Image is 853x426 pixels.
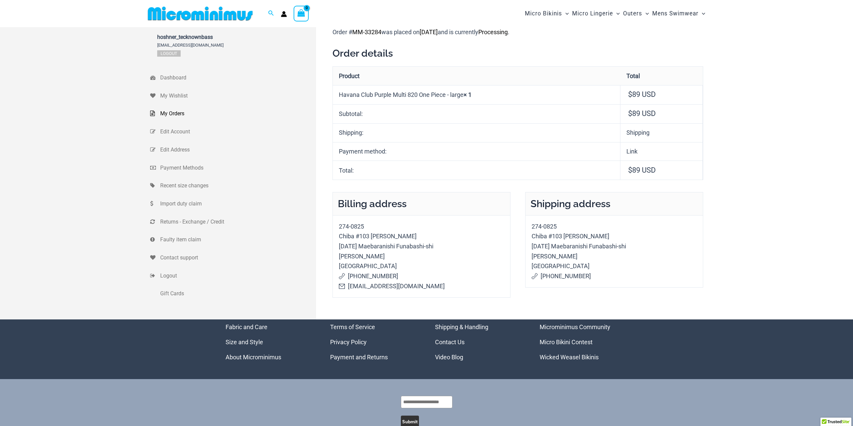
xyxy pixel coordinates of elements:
[628,109,632,118] span: $
[294,6,309,21] a: View Shopping Cart, empty
[157,34,224,40] span: hoshner_tecknownbass
[150,267,316,285] a: Logout
[150,195,316,213] a: Import duty claim
[464,91,472,98] strong: × 1
[330,339,367,346] a: Privacy Policy
[157,50,181,57] a: Logout
[160,109,314,119] span: My Orders
[333,161,620,180] th: Total:
[652,5,698,22] span: Mens Swimwear
[160,199,314,209] span: Import duty claim
[332,192,510,215] h2: Billing address
[333,123,620,142] th: Shipping:
[150,141,316,159] a: Edit Address
[435,354,463,361] a: Video Blog
[330,323,375,330] a: Terms of Service
[160,163,314,173] span: Payment Methods
[572,5,613,22] span: Micro Lingerie
[628,166,656,174] span: 89 USD
[698,5,705,22] span: Menu Toggle
[525,192,703,215] h2: Shipping address
[435,339,465,346] a: Contact Us
[160,145,314,155] span: Edit Address
[621,3,651,24] a: OutersMenu ToggleMenu Toggle
[157,43,224,48] span: [EMAIL_ADDRESS][DOMAIN_NAME]
[226,354,281,361] a: About Microminimus
[160,253,314,263] span: Contact support
[150,231,316,249] a: Faulty item claim
[642,5,649,22] span: Menu Toggle
[150,123,316,141] a: Edit Account
[150,249,316,267] a: Contact support
[330,319,418,365] aside: Footer Widget 2
[628,109,656,118] span: 89 USD
[540,319,628,365] nav: Menu
[333,67,620,85] th: Product
[226,339,263,346] a: Size and Style
[570,3,621,24] a: Micro LingerieMenu ToggleMenu Toggle
[420,28,438,36] mark: [DATE]
[620,67,703,85] th: Total
[478,28,508,36] mark: Processing
[150,213,316,231] a: Returns - Exchange / Credit
[150,159,316,177] a: Payment Methods
[540,323,610,330] a: Microminimus Community
[160,91,314,101] span: My Wishlist
[620,142,703,161] td: Link
[160,127,314,137] span: Edit Account
[532,271,697,281] p: [PHONE_NUMBER]
[332,27,703,37] p: Order # was placed on and is currently .
[628,166,632,174] span: $
[333,142,620,161] th: Payment method:
[435,319,523,365] aside: Footer Widget 3
[525,5,562,22] span: Micro Bikinis
[330,354,388,361] a: Payment and Returns
[226,323,267,330] a: Fabric and Care
[332,47,703,60] h2: Order details
[226,319,314,365] aside: Footer Widget 1
[150,285,316,303] a: Gift Cards
[145,6,255,21] img: MM SHOP LOGO FLAT
[160,181,314,191] span: Recent size changes
[522,2,708,25] nav: Site Navigation
[628,90,632,99] span: $
[435,323,488,330] a: Shipping & Handling
[525,215,703,288] address: 274-0825 Chiba #103 [PERSON_NAME] [DATE] Maebaranishi Funabashi-shi [PERSON_NAME] [GEOGRAPHIC_DATA]
[523,3,570,24] a: Micro BikinisMenu ToggleMenu Toggle
[333,104,620,123] th: Subtotal:
[339,271,504,281] p: [PHONE_NUMBER]
[540,354,599,361] a: Wicked Weasel Bikinis
[150,69,316,87] a: Dashboard
[613,5,620,22] span: Menu Toggle
[150,105,316,123] a: My Orders
[226,319,314,365] nav: Menu
[150,177,316,195] a: Recent size changes
[160,289,314,299] span: Gift Cards
[333,85,620,104] td: Havana Club Purple Multi 820 One Piece - large
[330,319,418,365] nav: Menu
[160,235,314,245] span: Faulty item claim
[540,339,593,346] a: Micro Bikini Contest
[628,90,656,99] bdi: 89 USD
[623,5,642,22] span: Outers
[352,28,381,36] mark: MM-33284
[150,87,316,105] a: My Wishlist
[562,5,569,22] span: Menu Toggle
[339,281,504,291] p: [EMAIL_ADDRESS][DOMAIN_NAME]
[435,319,523,365] nav: Menu
[651,3,707,24] a: Mens SwimwearMenu ToggleMenu Toggle
[332,215,510,298] address: 274-0825 Chiba #103 [PERSON_NAME] [DATE] Maebaranishi Funabashi-shi [PERSON_NAME] [GEOGRAPHIC_DATA]
[620,123,703,142] td: Shipping
[540,319,628,365] aside: Footer Widget 4
[160,217,314,227] span: Returns - Exchange / Credit
[160,73,314,83] span: Dashboard
[160,271,314,281] span: Logout
[268,9,274,18] a: Search icon link
[281,11,287,17] a: Account icon link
